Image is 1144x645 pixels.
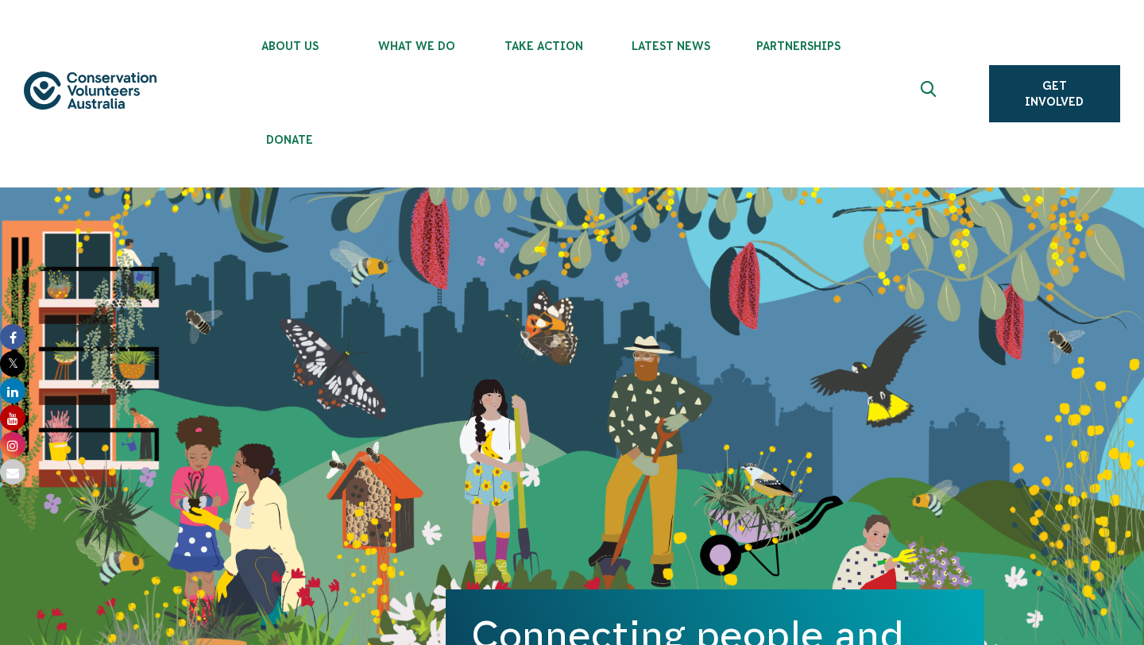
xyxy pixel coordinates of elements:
[911,75,949,113] button: Expand search box Close search box
[735,40,862,52] span: Partnerships
[608,40,735,52] span: Latest News
[920,81,940,106] span: Expand search box
[24,71,157,110] img: logo.svg
[226,133,354,146] span: Donate
[226,40,354,52] span: About Us
[481,40,608,52] span: Take Action
[354,40,481,52] span: What We Do
[989,65,1120,122] a: Get Involved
